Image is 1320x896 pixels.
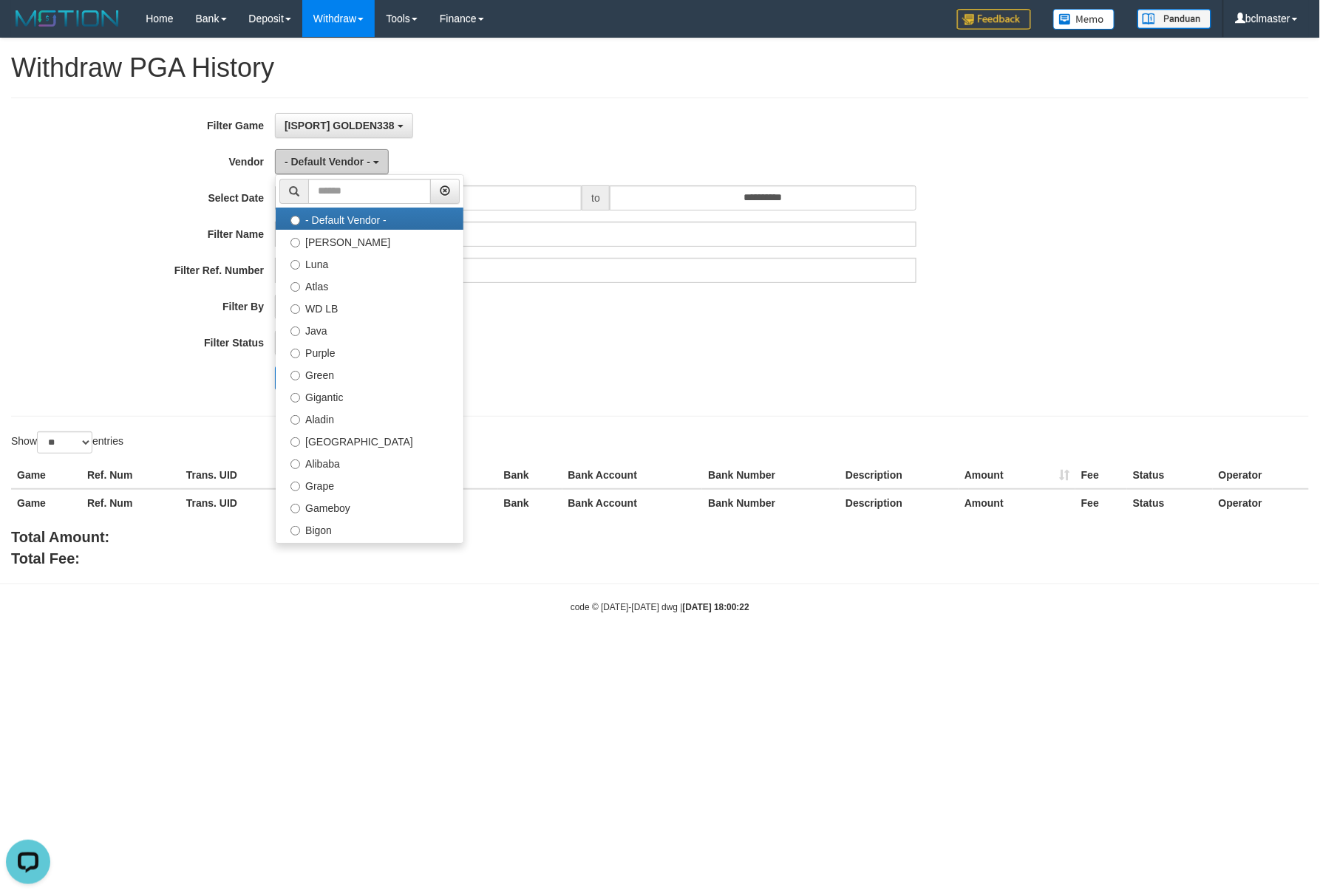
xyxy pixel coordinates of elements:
input: - Default Vendor - [290,216,300,225]
img: Feedback.jpg [957,9,1031,30]
th: Ref. Num [81,489,180,516]
h1: Withdraw PGA History [11,53,1309,83]
th: Bank Number [702,489,840,516]
label: - Default Vendor - [276,208,463,230]
label: [GEOGRAPHIC_DATA] [276,429,463,451]
span: - Default Vendor - [285,156,370,168]
input: Atlas [290,282,300,292]
th: Operator [1213,489,1309,516]
th: Description [840,489,959,516]
input: Alibaba [290,459,300,469]
th: Trans. UID [180,489,290,516]
th: Trans. UID [180,462,290,489]
label: Allstar [276,540,463,562]
th: Bank Account [562,462,703,489]
input: WD LB [290,304,300,314]
th: Bank Number [702,462,840,489]
th: Bank [498,462,562,489]
span: [ISPORT] GOLDEN338 [285,120,395,131]
th: Game [11,489,81,516]
th: Description [840,462,959,489]
input: Gameboy [290,504,300,513]
label: Bigon [276,518,463,540]
button: - Default Vendor - [275,149,389,174]
th: Bank [498,489,562,516]
th: Status [1127,489,1213,516]
label: WD LB [276,296,463,318]
input: Green [290,371,300,380]
select: Showentries [37,431,92,454]
label: Alibaba [276,451,463,473]
th: Game [11,462,81,489]
th: Bank Account [562,489,703,516]
th: Operator [1213,462,1309,489]
input: Luna [290,260,300,270]
img: Button%20Memo.svg [1053,9,1115,30]
button: [ISPORT] GOLDEN338 [275,113,412,138]
input: [PERSON_NAME] [290,238,300,247]
th: Status [1127,462,1213,489]
small: code © [DATE]-[DATE] dwg | [571,602,749,612]
label: [PERSON_NAME] [276,230,463,252]
label: Purple [276,341,463,363]
input: Purple [290,349,300,358]
th: Amount [959,489,1075,516]
input: Gigantic [290,393,300,403]
span: to [582,185,610,211]
button: Open LiveChat chat widget [6,6,50,50]
input: Bigon [290,526,300,536]
label: Java [276,318,463,341]
b: Total Amount: [11,529,109,545]
input: [GEOGRAPHIC_DATA] [290,437,300,447]
label: Green [276,363,463,385]
input: Grape [290,482,300,491]
label: Show entries [11,431,123,454]
label: Aladin [276,407,463,429]
b: Total Fee: [11,550,80,567]
strong: [DATE] 18:00:22 [683,602,749,612]
label: Atlas [276,274,463,296]
img: MOTION_logo.png [11,7,123,30]
label: Luna [276,252,463,274]
label: Grape [276,473,463,496]
th: Fee [1075,462,1127,489]
label: Gameboy [276,496,463,518]
th: Ref. Num [81,462,180,489]
img: panduan.png [1137,9,1211,29]
input: Java [290,326,300,336]
input: Aladin [290,415,300,425]
th: Amount [959,462,1075,489]
th: Fee [1075,489,1127,516]
label: Gigantic [276,385,463,407]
